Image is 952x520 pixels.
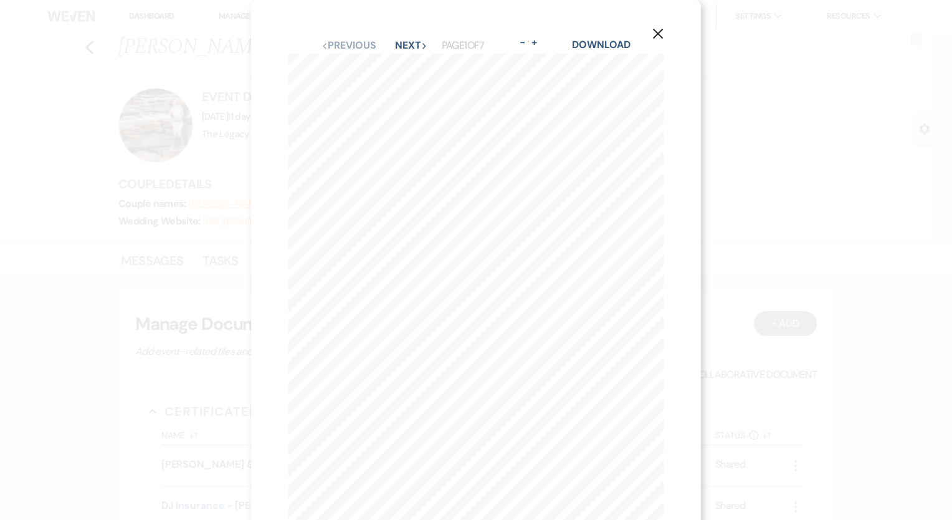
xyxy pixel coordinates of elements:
button: + [529,37,539,47]
button: Previous [321,41,376,51]
a: Download [572,38,630,51]
p: Page 1 of 7 [442,37,485,54]
button: Next [395,41,427,51]
button: - [518,37,528,47]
